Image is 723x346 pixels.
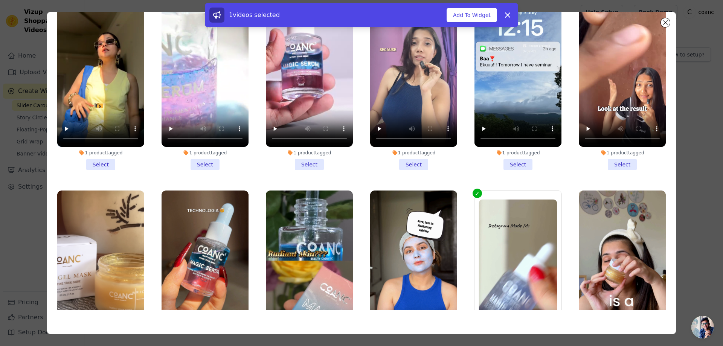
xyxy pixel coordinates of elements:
span: 1 videos selected [229,11,280,18]
div: 1 product tagged [266,150,353,156]
div: 1 product tagged [474,150,561,156]
div: 1 product tagged [370,150,457,156]
div: 1 product tagged [57,150,144,156]
div: 1 product tagged [162,150,249,156]
button: Add To Widget [447,8,497,22]
div: 1 product tagged [579,150,666,156]
div: Open chat [691,316,714,338]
